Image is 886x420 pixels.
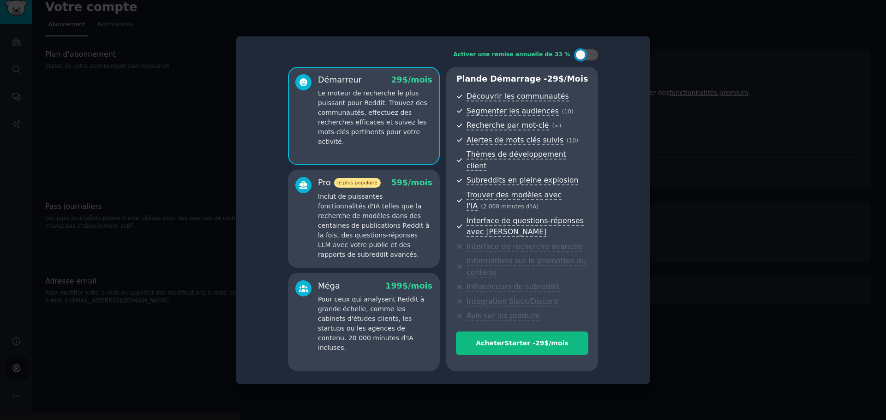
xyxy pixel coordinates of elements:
font: 59 [391,178,402,187]
font: le plus populaire [337,180,377,185]
font: Informations sur la promotion du contenu [467,256,586,277]
font: Méga [318,281,340,290]
font: ∞ [554,123,559,129]
font: ( [481,203,483,210]
button: AcheterStarter -29$/mois [456,331,588,355]
font: $ [558,74,564,83]
font: Plan [456,74,476,83]
font: ( [567,137,569,144]
font: $ [402,178,408,187]
font: 199 [385,281,402,290]
font: ) [559,123,562,129]
font: ) [571,108,574,115]
font: /mois [408,178,432,187]
font: 29 [391,75,402,84]
font: Le moteur de recherche le plus puissant pour Reddit. Trouvez des communautés, effectuez des reche... [318,89,427,145]
font: 29 [535,339,544,347]
font: Influenceurs du subreddit [467,282,560,291]
font: 10 [569,137,576,144]
font: ) [576,137,578,144]
font: Alertes de mots clés suivis [467,136,563,144]
font: de démarrage - [476,74,547,83]
font: /mois [549,339,568,347]
font: 29 [547,74,558,83]
font: /mois [408,75,432,84]
font: Pro [318,178,331,187]
font: Inclut de puissantes fonctionnalités d'IA telles que la recherche de modèles dans des centaines d... [318,193,429,258]
font: Recherche par mot-clé [467,121,549,130]
font: Subreddits en pleine explosion [467,176,578,184]
font: Intégration Slack/Discord [467,297,558,306]
font: ( [552,123,555,129]
font: Starter - [504,339,535,347]
font: Trouver des modèles avec l'IA [467,190,562,211]
font: $ [402,75,408,84]
font: ( [562,108,564,115]
font: 10 [564,108,571,115]
font: 2 000 minutes d'IA [483,203,537,210]
font: Découvrir les communautés [467,92,569,101]
font: Interface de questions-réponses avec [PERSON_NAME] [467,216,584,237]
font: $ [544,339,549,347]
font: Segmenter les audiences [467,106,559,115]
font: $ [402,281,408,290]
font: Activer une remise annuelle de 33 % [453,51,570,58]
font: Thèmes de développement client [467,150,566,170]
font: Interface de recherche avancée [467,242,582,251]
font: Avis sur les produits [467,311,539,320]
font: Démarreur [318,75,362,84]
font: /mois [408,281,432,290]
font: Acheter [476,339,504,347]
font: /mois [564,74,588,83]
font: ) [537,203,539,210]
font: Pour ceux qui analysent Reddit à grande échelle, comme les cabinets d'études clients, les startup... [318,296,424,351]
